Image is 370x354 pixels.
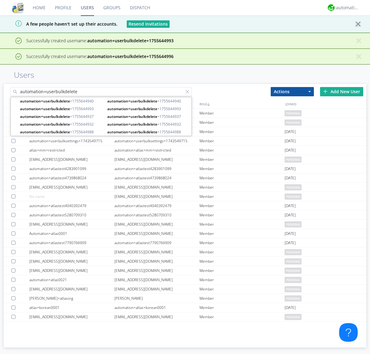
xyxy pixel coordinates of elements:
div: [EMAIL_ADDRESS][DOMAIN_NAME] [114,155,199,164]
div: automation+atlastest4040392479 [114,201,199,210]
span: pending [285,221,302,227]
span: pending [285,194,302,200]
div: Member [199,257,285,266]
a: [EMAIL_ADDRESS][DOMAIN_NAME][EMAIL_ADDRESS][DOMAIN_NAME]Memberpending [4,118,366,127]
div: Member [199,312,285,321]
a: [PERSON_NAME]+atlasorg[PERSON_NAME]Memberpending [4,294,366,303]
div: Automation+atlas0001 [29,229,114,238]
div: automation+userbulksettings+1743549715 [114,136,199,145]
div: Member [199,275,285,284]
div: automation+atlastest7790766909 [29,238,114,247]
div: Member [199,285,285,294]
div: automation+atlas+korean0001 [114,303,199,312]
div: Add New User [320,87,363,96]
div: Member [199,136,285,145]
div: [PERSON_NAME]+atlasorg [29,294,114,303]
span: No name [29,194,45,199]
a: automation+userbulksettings+1743549715automation+userbulksettings+1743549715Member[DATE] [4,136,366,146]
a: [EMAIL_ADDRESS][DOMAIN_NAME][EMAIL_ADDRESS][DOMAIN_NAME]Memberpending [4,183,366,192]
div: Member [199,155,285,164]
div: automation+atlastest7790766909 [114,238,199,247]
div: Member [199,220,285,229]
span: pending [285,277,302,283]
a: [EMAIL_ADDRESS][DOMAIN_NAME][EMAIL_ADDRESS][DOMAIN_NAME]Memberpending [4,257,366,266]
div: Member [199,238,285,247]
input: Search users [10,87,192,96]
a: automation+atlastest5280709310automation+atlastest5280709310Member[DATE] [4,210,366,220]
div: [EMAIL_ADDRESS][DOMAIN_NAME] [29,155,114,164]
span: +1755644940 [20,98,103,104]
div: [EMAIL_ADDRESS][DOMAIN_NAME] [29,248,114,256]
div: Member [199,127,285,136]
div: Member [199,201,285,210]
span: +1755644937 [20,114,103,119]
span: pending [285,249,302,255]
span: +1755644940 [107,98,190,104]
a: automation+atlastest4739868024automation+atlastest4739868024Member[DATE] [4,173,366,183]
span: [DATE] [285,201,296,210]
span: [DATE] [285,229,296,238]
div: Member [199,322,285,331]
span: Successfully created username: [26,53,174,59]
span: [DATE] [285,238,296,248]
span: +1755644932 [20,121,103,127]
a: automation+atlastest7790766909automation+atlastest7790766909Member[DATE] [4,238,366,248]
div: [EMAIL_ADDRESS][DOMAIN_NAME] [29,285,114,294]
div: [EMAIL_ADDRESS][DOMAIN_NAME] [114,257,199,266]
strong: automation+userbulkdelete+1755644996 [87,53,174,59]
div: [EMAIL_ADDRESS][DOMAIN_NAME] [114,192,199,201]
strong: automation+userbulkdelete [107,129,157,135]
div: automation+atlastest4739868024 [114,173,199,182]
div: automation+atlastest5280709310 [114,210,199,219]
a: [EMAIL_ADDRESS][DOMAIN_NAME][EMAIL_ADDRESS][DOMAIN_NAME]Memberpending [4,312,366,322]
div: [EMAIL_ADDRESS][DOMAIN_NAME] [114,229,199,238]
strong: automation+userbulkdelete [107,98,157,104]
div: [EMAIL_ADDRESS][DOMAIN_NAME] [114,312,199,321]
div: [EMAIL_ADDRESS][DOMAIN_NAME] [29,183,114,192]
span: [DATE] [285,127,296,136]
div: ROLE [198,99,284,108]
div: automation+atlas [336,5,359,11]
div: automation+userbulksettings+1743549715 [29,136,114,145]
div: Member [199,146,285,155]
span: Successfully created username: [26,38,174,44]
div: [EMAIL_ADDRESS][DOMAIN_NAME] [114,220,199,229]
img: d2d01cd9b4174d08988066c6d424eccd [328,4,335,11]
span: [DATE] [285,173,296,183]
img: cddb5a64eb264b2086981ab96f4c1ba7 [12,2,23,13]
div: automation+atlas0021 [29,275,114,284]
div: Member [199,118,285,127]
a: Automation+atlas0001[EMAIL_ADDRESS][DOMAIN_NAME]Member[DATE] [4,229,366,238]
span: [DATE] [285,146,296,155]
span: [DATE] [285,322,296,331]
div: Member [199,173,285,182]
div: [EMAIL_ADDRESS][DOMAIN_NAME] [114,248,199,256]
div: [EMAIL_ADDRESS][DOMAIN_NAME] [29,312,114,321]
div: Member [199,229,285,238]
span: pending [285,110,302,116]
div: automation+atlas+mm+restricted [114,146,199,155]
div: automation+atlastest4739868024 [29,173,114,182]
span: [DATE] [285,303,296,312]
iframe: Toggle Customer Support [339,323,358,342]
a: No name[EMAIL_ADDRESS][DOMAIN_NAME]Memberpending [4,192,366,201]
a: atlas+mm+restrictedautomation+atlas+mm+restrictedMember[DATE] [4,146,366,155]
span: pending [285,156,302,163]
div: Member [199,294,285,303]
a: [EMAIL_ADDRESS][DOMAIN_NAME][EMAIL_ADDRESS][DOMAIN_NAME]Memberpending [4,266,366,275]
div: Member [199,210,285,219]
a: [EMAIL_ADDRESS][DOMAIN_NAME][EMAIL_ADDRESS][DOMAIN_NAME]Memberpending [4,248,366,257]
span: [DATE] [285,136,296,146]
div: automation+atlas0002 [29,322,114,331]
div: [PERSON_NAME] [114,294,199,303]
div: [EMAIL_ADDRESS][DOMAIN_NAME] [114,266,199,275]
div: [EMAIL_ADDRESS][DOMAIN_NAME] [29,266,114,275]
strong: automation+userbulkdelete [20,122,70,127]
a: automation+atlastest6923418242automation+atlastest6923418242Member[DATE] [4,127,366,136]
strong: automation+userbulkdelete [20,98,70,104]
span: +1755644993 [107,106,190,112]
span: +1755644988 [20,129,103,135]
div: Member [199,192,285,201]
span: A few people haven't set up their accounts. [5,21,117,27]
span: pending [285,258,302,264]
